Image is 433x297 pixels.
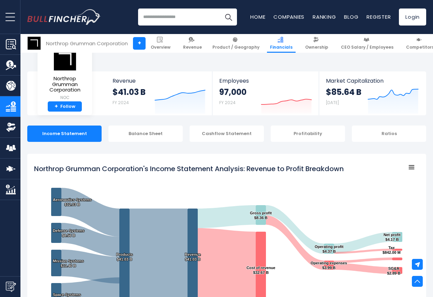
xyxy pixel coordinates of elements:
span: Ownership [305,45,328,50]
small: FY 2024 [113,100,129,105]
text: Operating profit $4.37 B [315,245,344,253]
text: Cost of revenue $32.67 B [247,266,275,275]
a: Market Capitalization $85.64 B [DATE] [319,71,425,115]
a: + [133,37,146,50]
strong: + [55,103,58,110]
div: Income Statement [27,126,102,142]
a: Financials [267,34,296,53]
div: Balance Sheet [108,126,183,142]
span: Market Capitalization [326,78,419,84]
a: Overview [148,34,174,53]
span: Revenue [183,45,202,50]
text: Revenue $41.03 B [185,252,201,261]
span: Financials [270,45,293,50]
text: Operating expenses $3.99 B [311,261,347,270]
tspan: Northrop Grumman Corporation's Income Statement Analysis: Revenue to Profit Breakdown [34,164,344,174]
button: Search [220,9,237,26]
a: Home [250,13,265,20]
a: +Follow [48,101,82,112]
a: Ranking [313,13,336,20]
text: Net profit $4.17 B [384,233,401,242]
strong: $85.64 B [326,87,361,97]
span: Employees [219,78,312,84]
small: [DATE] [326,100,339,105]
div: Profitability [271,126,345,142]
text: Aeronautics Systems $12.03 B [53,198,92,207]
img: Bullfincher logo [27,9,101,25]
text: SG&A $2.89 B [387,266,400,275]
text: Tax $842.00 M [383,246,401,254]
text: Products $41.03 B [116,252,133,261]
div: Cashflow Statement [190,126,264,142]
a: Blog [344,13,358,20]
span: Northrop Grumman Corporation [43,76,87,93]
text: Mission Systems $11.40 B [53,259,84,268]
strong: $41.03 B [113,87,146,97]
a: Ownership [302,34,331,53]
img: Ownership [6,122,16,132]
a: Northrop Grumman Corporation NOC [43,48,87,101]
a: CEO Salary / Employees [338,34,397,53]
a: Product / Geography [209,34,263,53]
text: Gross profit $8.36 B [250,211,272,220]
a: Go to homepage [27,9,101,25]
small: NOC [43,95,87,101]
a: Register [367,13,391,20]
div: Ratios [352,126,426,142]
a: Employees 97,000 FY 2024 [212,71,318,115]
span: Product / Geography [212,45,259,50]
text: Defense Systems $8.56 B [53,229,85,237]
img: NOC logo [28,37,41,50]
div: Northrop Grumman Corporation [46,39,128,47]
strong: 97,000 [219,87,247,97]
span: Revenue [113,78,206,84]
span: CEO Salary / Employees [341,45,393,50]
a: Revenue $41.03 B FY 2024 [106,71,212,115]
span: Overview [151,45,170,50]
a: Companies [273,13,304,20]
img: NOC logo [53,48,77,71]
a: Login [399,9,426,26]
small: FY 2024 [219,100,236,105]
a: Revenue [180,34,205,53]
